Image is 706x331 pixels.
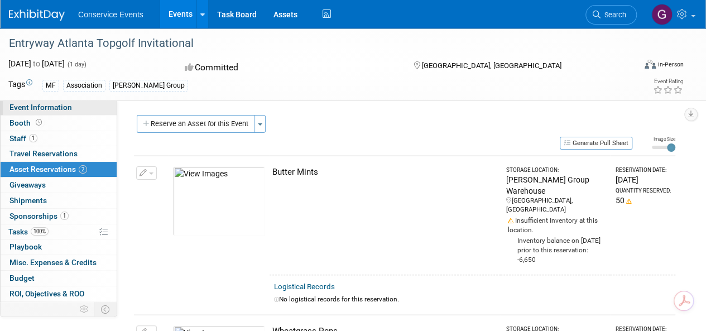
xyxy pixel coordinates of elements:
[1,239,117,255] a: Playbook
[66,61,87,68] span: (1 day)
[1,255,117,270] a: Misc. Expenses & Credits
[9,165,87,174] span: Asset Reservations
[1,193,117,208] a: Shipments
[79,165,87,174] span: 2
[585,58,684,75] div: Event Format
[137,115,255,133] button: Reserve an Asset for this Event
[9,149,78,158] span: Travel Reservations
[9,134,37,143] span: Staff
[506,166,606,174] div: Storage Location:
[75,302,94,316] td: Personalize Event Tab Strip
[9,289,84,298] span: ROI, Objectives & ROO
[9,196,47,205] span: Shipments
[506,235,606,265] div: Inventory balance on [DATE] prior to this reservation: -6,650
[652,136,675,142] div: Image Size
[9,9,65,21] img: ExhibitDay
[421,61,561,70] span: [GEOGRAPHIC_DATA], [GEOGRAPHIC_DATA]
[8,79,32,92] td: Tags
[645,60,656,69] img: Format-Inperson.png
[1,209,117,224] a: Sponsorships1
[560,137,632,150] button: Generate Pull Sheet
[1,178,117,193] a: Giveaways
[8,227,49,236] span: Tasks
[109,80,188,92] div: [PERSON_NAME] Group
[9,274,35,282] span: Budget
[506,214,606,235] div: Insufficient Inventory at this location.
[78,10,143,19] span: Conservice Events
[616,174,671,185] div: [DATE]
[63,80,105,92] div: Association
[9,180,46,189] span: Giveaways
[1,146,117,161] a: Travel Reservations
[8,59,65,68] span: [DATE] [DATE]
[585,5,637,25] a: Search
[94,302,117,316] td: Toggle Event Tabs
[9,118,44,127] span: Booth
[651,4,673,25] img: Gayle Reese
[272,166,496,178] div: Butter Mints
[1,271,117,286] a: Budget
[657,60,684,69] div: In-Person
[616,195,671,206] div: 50
[1,116,117,131] a: Booth
[60,212,69,220] span: 1
[616,166,671,174] div: Reservation Date:
[616,187,671,195] div: Quantity Reserved:
[33,118,44,127] span: Booth not reserved yet
[5,33,626,54] div: Entryway Atlanta Topgolf Invitational
[29,134,37,142] span: 1
[181,58,395,78] div: Committed
[274,295,671,304] div: No logistical records for this reservation.
[173,166,265,236] img: View Images
[9,258,97,267] span: Misc. Expenses & Credits
[31,227,49,236] span: 100%
[601,11,626,19] span: Search
[274,282,335,291] a: Logistical Records
[9,212,69,220] span: Sponsorships
[31,59,42,68] span: to
[506,196,606,214] div: [GEOGRAPHIC_DATA], [GEOGRAPHIC_DATA]
[653,79,683,84] div: Event Rating
[1,100,117,115] a: Event Information
[1,286,117,301] a: ROI, Objectives & ROO
[1,162,117,177] a: Asset Reservations2
[1,131,117,146] a: Staff1
[42,80,59,92] div: MF
[9,242,42,251] span: Playbook
[9,103,72,112] span: Event Information
[506,174,606,196] div: [PERSON_NAME] Group Warehouse
[1,224,117,239] a: Tasks100%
